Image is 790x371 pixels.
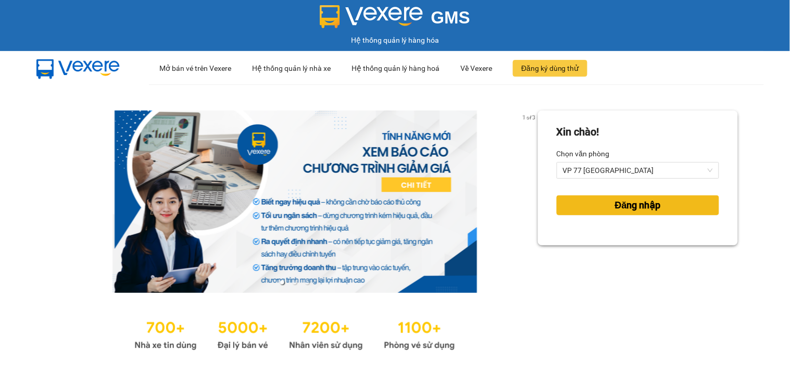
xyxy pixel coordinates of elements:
div: Mở bán vé trên Vexere [159,52,231,85]
li: slide item 2 [293,280,297,285]
div: Hệ thống quản lý nhà xe [252,52,331,85]
p: 1 of 3 [520,110,538,124]
li: slide item 3 [305,280,309,285]
div: Xin chào! [557,124,599,140]
button: Đăng ký dùng thử [513,60,587,77]
img: Statistics.png [134,314,455,353]
span: VP 77 Thái Nguyên [563,163,713,178]
button: Đăng nhập [557,195,719,215]
img: logo 2 [320,5,423,28]
li: slide item 1 [280,280,284,285]
div: Hệ thống quản lý hàng hóa [3,34,787,46]
span: Đăng nhập [615,198,661,213]
button: previous slide / item [52,110,67,293]
img: mbUUG5Q.png [26,51,130,85]
a: GMS [320,16,470,24]
div: Về Vexere [460,52,492,85]
button: next slide / item [523,110,538,293]
span: GMS [431,8,470,27]
label: Chọn văn phòng [557,145,610,162]
div: Hệ thống quản lý hàng hoá [352,52,440,85]
span: Đăng ký dùng thử [521,63,579,74]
